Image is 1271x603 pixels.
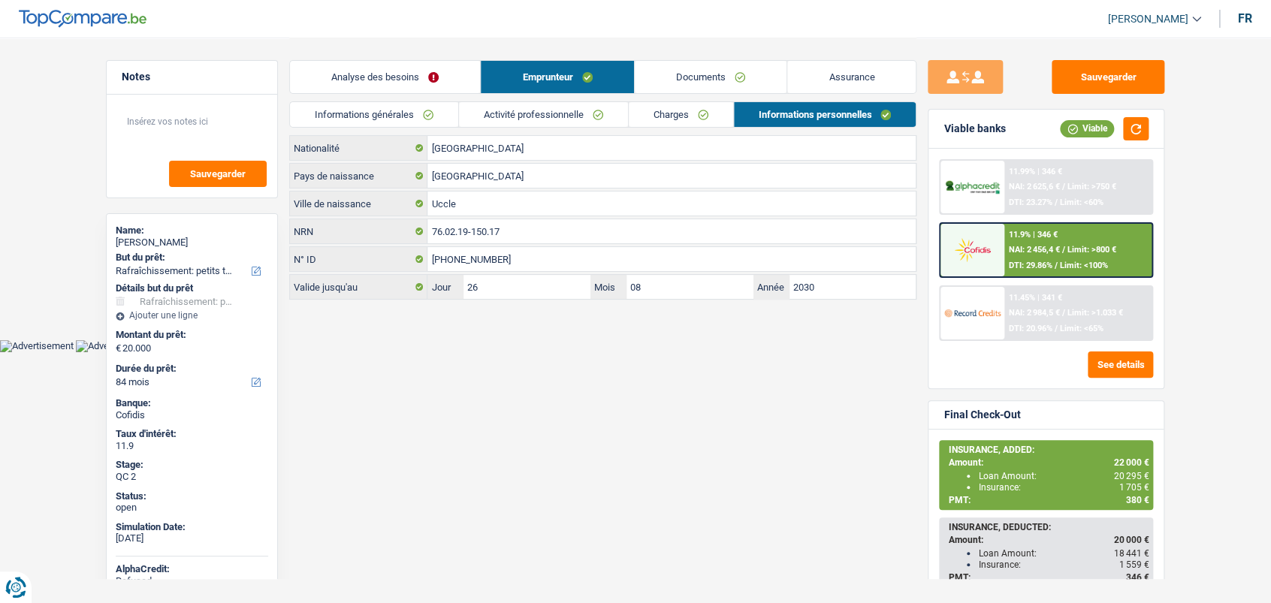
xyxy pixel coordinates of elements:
div: Amount: [948,457,1149,468]
div: AlphaCredit: [116,563,268,575]
div: Insurance: [978,482,1149,493]
div: Viable banks [943,122,1005,135]
a: Analyse des besoins [290,61,480,93]
span: / [1055,261,1058,270]
span: 1 559 € [1119,559,1149,570]
span: Limit: <100% [1060,261,1108,270]
span: / [1055,324,1058,333]
span: NAI: 2 456,4 € [1009,245,1060,255]
label: Nationalité [290,136,427,160]
label: N° ID [290,247,427,271]
div: Loan Amount: [978,548,1149,559]
a: Charges [629,102,733,127]
span: DTI: 20.96% [1009,324,1052,333]
img: Record Credits [944,299,1000,327]
input: Belgique [427,136,916,160]
input: AAAA [789,275,916,299]
input: 590-1234567-89 [427,247,916,271]
div: open [116,502,268,514]
label: NRN [290,219,427,243]
label: Jour [427,275,463,299]
a: Informations personnelles [734,102,916,127]
label: Montant du prêt: [116,329,265,341]
div: Stage: [116,459,268,471]
div: PMT: [948,495,1149,505]
span: NAI: 2 984,5 € [1009,308,1060,318]
div: fr [1238,11,1252,26]
span: / [1055,197,1058,207]
button: Sauvegarder [169,161,267,187]
div: Insurance: [978,559,1149,570]
span: 18 441 € [1113,548,1149,559]
div: Loan Amount: [978,471,1149,481]
div: Viable [1060,120,1114,137]
div: 11.9% | 346 € [1009,230,1058,240]
div: Détails but du prêt [116,282,268,294]
img: TopCompare Logo [19,10,146,28]
div: Refused [116,575,268,587]
span: 20 000 € [1113,535,1149,545]
span: 22 000 € [1113,457,1149,468]
div: QC 2 [116,471,268,483]
span: DTI: 23.27% [1009,197,1052,207]
span: 346 € [1125,572,1149,583]
span: / [1062,182,1065,191]
a: [PERSON_NAME] [1096,7,1201,32]
img: Cofidis [944,236,1000,264]
span: Limit: <65% [1060,324,1103,333]
div: Name: [116,225,268,237]
div: Banque: [116,397,268,409]
a: Activité professionnelle [459,102,628,127]
span: Limit: >750 € [1067,182,1116,191]
span: DTI: 29.86% [1009,261,1052,270]
label: Valide jusqu'au [290,275,427,299]
div: 11.45% | 341 € [1009,293,1062,303]
label: Durée du prêt: [116,363,265,375]
button: See details [1088,351,1153,378]
div: Cofidis [116,409,268,421]
input: Belgique [427,164,916,188]
span: / [1062,308,1065,318]
div: INSURANCE, DEDUCTED: [948,522,1149,532]
div: INSURANCE, ADDED: [948,445,1149,455]
span: [PERSON_NAME] [1108,13,1188,26]
div: [DATE] [116,532,268,544]
a: Assurance [787,61,916,93]
input: MM [626,275,753,299]
span: 20 295 € [1113,471,1149,481]
span: Limit: <60% [1060,197,1103,207]
span: Limit: >800 € [1067,245,1116,255]
div: Final Check-Out [943,409,1020,421]
h5: Notes [122,71,262,83]
label: Ville de naissance [290,191,427,216]
div: Amount: [948,535,1149,545]
div: Taux d'intérêt: [116,428,268,440]
div: Status: [116,490,268,502]
img: Advertisement [76,340,149,352]
label: Année [753,275,789,299]
label: But du prêt: [116,252,265,264]
span: Limit: >1.033 € [1067,308,1123,318]
span: / [1062,245,1065,255]
img: AlphaCredit [944,179,1000,196]
input: JJ [463,275,590,299]
div: [PERSON_NAME] [116,237,268,249]
a: Emprunteur [481,61,633,93]
span: 1 705 € [1119,482,1149,493]
span: 380 € [1125,495,1149,505]
a: Informations générales [290,102,458,127]
div: 11.99% | 346 € [1009,167,1062,176]
div: PMT: [948,572,1149,583]
label: Mois [590,275,626,299]
span: NAI: 2 625,6 € [1009,182,1060,191]
input: 12.12.12-123.12 [427,219,916,243]
div: 11.9 [116,440,268,452]
a: Documents [635,61,786,93]
span: € [116,342,121,354]
button: Sauvegarder [1052,60,1164,94]
label: Pays de naissance [290,164,427,188]
span: Sauvegarder [190,169,246,179]
div: Simulation Date: [116,521,268,533]
div: Ajouter une ligne [116,310,268,321]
